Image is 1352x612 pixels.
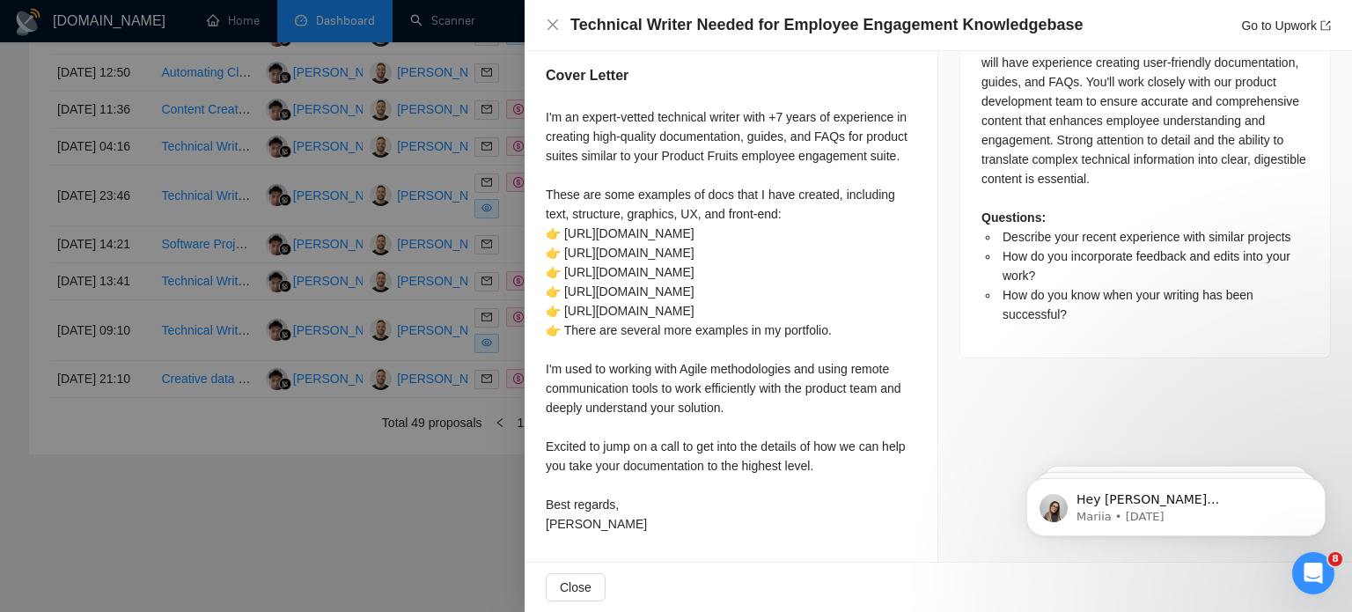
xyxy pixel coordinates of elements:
[546,18,560,33] button: Close
[981,210,1046,225] strong: Questions:
[1003,249,1290,283] span: How do you incorporate feedback and edits into your work?
[546,573,606,601] button: Close
[1328,552,1342,566] span: 8
[1003,230,1291,244] span: Describe your recent experience with similar projects
[1003,288,1253,321] span: How do you know when your writing has been successful?
[546,65,628,86] h5: Cover Letter
[1241,18,1331,33] a: Go to Upworkexport
[1320,20,1331,31] span: export
[546,107,916,534] div: I'm an expert-vetted technical writer with +7 years of experience in creating high-quality docume...
[546,18,560,32] span: close
[1000,441,1352,564] iframe: Intercom notifications message
[570,14,1083,36] h4: Technical Writer Needed for Employee Engagement Knowledgebase
[560,578,591,597] span: Close
[1292,552,1334,594] iframe: Intercom live chat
